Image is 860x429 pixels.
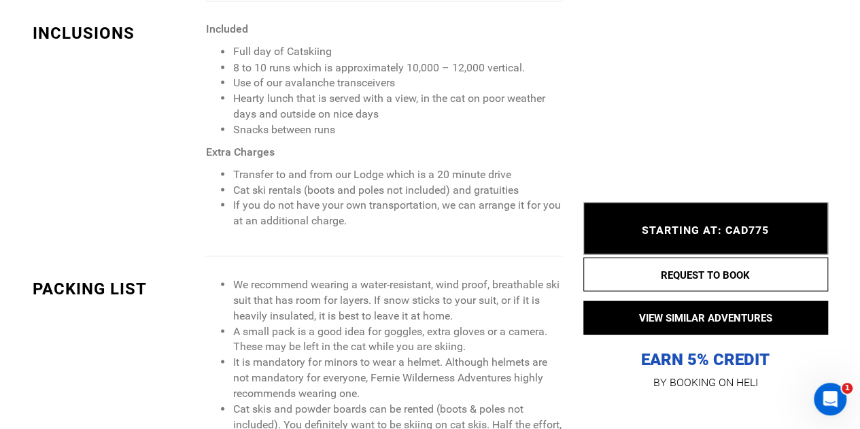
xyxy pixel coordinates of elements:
[233,277,562,324] li: We recommend wearing a water-resistant, wind proof, breathable ski suit that has room for layers....
[33,22,196,45] div: INCLUSIONS
[233,44,562,60] li: Full day of Catskiing
[233,122,562,137] li: Snacks between runs
[642,224,769,237] span: STARTING AT: CAD775
[205,145,274,158] strong: Extra Charges
[233,90,562,122] li: Hearty lunch that is served with a view, in the cat on poor weather days and outside on nice days
[205,22,247,35] strong: Included
[233,324,562,355] li: A small pack is a good idea for goggles, extra gloves or a camera. These may be left in the cat w...
[583,257,828,291] button: REQUEST TO BOOK
[233,197,562,228] li: If you do not have your own transportation, we can arrange it for you at an additional charge.
[233,60,562,75] li: 8 to 10 runs which is approximately 10,000 – 12,000 vertical.
[33,277,196,300] div: PACKING LIST
[233,354,562,401] li: It is mandatory for minors to wear a helmet. Although helmets are not mandatory for everyone, Fer...
[842,383,853,394] span: 1
[583,301,828,334] button: VIEW SIMILAR ADVENTURES
[233,75,562,90] li: Use of our avalanche transceivers
[583,213,828,370] p: EARN 5% CREDIT
[233,182,562,198] li: Cat ski rentals (boots and poles not included) and gratuities
[814,383,846,415] iframe: Intercom live chat
[233,167,562,182] li: Transfer to and from our Lodge which is a 20 minute drive
[583,373,828,392] p: BY BOOKING ON HELI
